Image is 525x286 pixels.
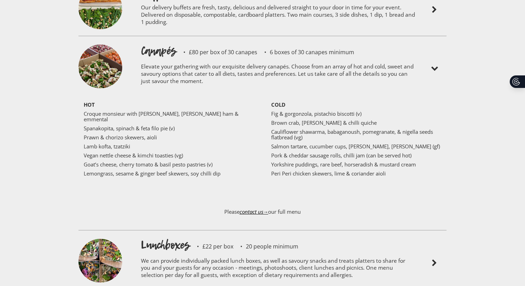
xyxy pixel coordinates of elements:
p: Elevate your gathering with our exquisite delivery canapés. Choose from an array of hot and cold,... [141,58,415,91]
p: We can provide individually packed lunch boxes, as well as savoury snacks and treats platters to ... [141,253,415,286]
p: Cauliflower shawarma, babaganoush, pomegranate, & nigella seeds flatbread (vg) [271,129,441,140]
p: ‍ [84,180,254,185]
p: Yorkshire puddings, rare beef, horseradish & mustard cream [271,162,441,167]
p: Spanakopita, spinach & feta filo pie (v) [84,125,254,131]
p: £80 per box of 30 canapes [176,49,257,55]
p: Prawn & chorizo skewers, aioli [84,134,254,140]
p: Croque monsieur with [PERSON_NAME], [PERSON_NAME] ham & emmental [84,111,254,122]
p: 20 people minimum [233,244,298,249]
h1: Canapés [141,43,176,58]
p: Fig & gorgonzola, pistachio biscotti (v) [271,111,441,116]
p: Pork & cheddar sausage rolls, chilli jam (can be served hot) [271,153,441,158]
strong: HOT [84,101,95,108]
a: contact us→ [240,208,268,215]
p: Please our full menu [78,202,447,228]
p: 6 boxes of 30 canapes minimum [257,49,354,55]
p: Goat’s cheese, cherry tomato & basil pesto pastries (v) [84,162,254,167]
p: Lemongrass, sesame & ginger beef skewers, soy chilli dip [84,171,254,176]
h1: Lunchboxes [141,237,190,253]
p: Lamb kofta, tzatziki [84,144,254,149]
strong: COLD [271,101,285,108]
p: Vegan nettle cheese & kimchi toasties (vg) [84,153,254,158]
p: Peri Peri chicken skewers, lime & coriander aioli [271,171,441,176]
p: Salmon tartare, cucumber cups, [PERSON_NAME], [PERSON_NAME] (gf) [271,144,441,149]
p: £22 per box [190,244,233,249]
p: Brown crab, [PERSON_NAME] & chilli quiche [271,120,441,125]
p: ‍ [84,189,254,194]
